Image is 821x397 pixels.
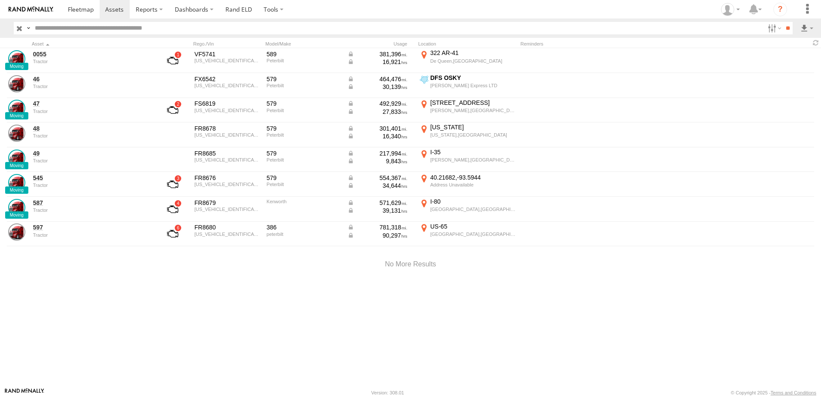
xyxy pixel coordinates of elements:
[347,75,407,83] div: Data from Vehicle CANbus
[418,173,517,196] label: Click to View Current Location
[32,41,152,47] div: Click to Sort
[347,150,407,157] div: Data from Vehicle CANbus
[9,6,53,12] img: rand-logo.svg
[418,49,517,72] label: Click to View Current Location
[157,100,189,120] a: View Asset with Fault/s
[267,232,341,237] div: peterbilt
[8,223,25,241] a: View Asset Details
[347,50,407,58] div: Data from Vehicle CANbus
[347,83,407,91] div: Data from Vehicle CANbus
[718,3,743,16] div: Tim Zylstra
[430,198,516,205] div: I-80
[195,223,261,231] div: FR8680
[267,50,341,58] div: 589
[8,100,25,117] a: View Asset Details
[347,132,407,140] div: Data from Vehicle CANbus
[157,199,189,220] a: View Asset with Fault/s
[430,223,516,230] div: US-65
[418,148,517,171] label: Click to View Current Location
[800,22,814,34] label: Export results as...
[347,232,407,239] div: Data from Vehicle CANbus
[195,157,261,162] div: 1XPBD49X0RD687005
[195,58,261,63] div: 1XPBDP9X0LD665692
[195,150,261,157] div: FR8685
[195,125,261,132] div: FR8678
[347,125,407,132] div: Data from Vehicle CANbus
[347,157,407,165] div: Data from Vehicle CANbus
[347,174,407,182] div: Data from Vehicle CANbus
[418,41,517,47] div: Location
[33,199,151,207] a: 587
[430,174,457,181] span: 40.21682
[267,199,341,204] div: Kenworth
[33,75,151,83] a: 46
[33,223,151,231] a: 597
[8,174,25,191] a: View Asset Details
[418,123,517,147] label: Click to View Current Location
[430,157,516,163] div: [PERSON_NAME],[GEOGRAPHIC_DATA]
[5,388,44,397] a: Visit our Website
[347,182,407,189] div: Data from Vehicle CANbus
[773,3,787,16] i: ?
[267,125,341,132] div: 579
[33,232,151,238] div: undefined
[193,41,262,47] div: Rego./Vin
[430,123,516,131] div: [US_STATE]
[267,150,341,157] div: 579
[347,58,407,66] div: Data from Vehicle CANbus
[157,223,189,244] a: View Asset with Fault/s
[157,50,189,71] a: View Asset with Fault/s
[195,50,261,58] div: VF5741
[267,83,341,88] div: Peterbilt
[430,49,516,57] div: 322 AR-41
[731,390,816,395] div: © Copyright 2025 -
[33,158,151,163] div: undefined
[33,59,151,64] div: undefined
[33,125,151,132] a: 48
[8,199,25,216] a: View Asset Details
[195,207,261,212] div: 1XDAD49X36J139868
[195,83,261,88] div: 1XPBDP9X5LD665686
[418,198,517,221] label: Click to View Current Location
[430,231,516,237] div: [GEOGRAPHIC_DATA],[GEOGRAPHIC_DATA]
[195,75,261,83] div: FX6542
[430,99,516,107] div: [STREET_ADDRESS]
[195,174,261,182] div: FR8676
[265,41,343,47] div: Model/Make
[430,132,516,138] div: [US_STATE],[GEOGRAPHIC_DATA]
[430,206,516,212] div: [GEOGRAPHIC_DATA],[GEOGRAPHIC_DATA]
[33,50,151,58] a: 0055
[33,183,151,188] div: undefined
[8,50,25,67] a: View Asset Details
[267,100,341,107] div: 579
[25,22,32,34] label: Search Query
[430,148,516,156] div: I-35
[430,74,516,82] div: DFS OSKY
[430,82,516,89] div: [PERSON_NAME] Express LTD
[195,199,261,207] div: FR8679
[430,107,516,113] div: [PERSON_NAME],[GEOGRAPHIC_DATA]
[33,109,151,114] div: undefined
[267,75,341,83] div: 579
[418,223,517,246] label: Click to View Current Location
[347,199,407,207] div: Data from Vehicle CANbus
[457,174,480,181] span: -93.5944
[418,99,517,122] label: Click to View Current Location
[771,390,816,395] a: Terms and Conditions
[33,100,151,107] a: 47
[811,39,821,47] span: Refresh
[347,108,407,116] div: Data from Vehicle CANbus
[430,58,516,64] div: De Queen,[GEOGRAPHIC_DATA]
[267,58,341,63] div: Peterbilt
[195,232,261,237] div: 1XPHD49X1CD144649
[267,132,341,137] div: Peterbilt
[520,41,658,47] div: Reminders
[418,74,517,97] label: Click to View Current Location
[764,22,783,34] label: Search Filter Options
[33,84,151,89] div: undefined
[195,132,261,137] div: 1XPBD49X6PD860006
[267,182,341,187] div: Peterbilt
[347,207,407,214] div: Data from Vehicle CANbus
[8,125,25,142] a: View Asset Details
[33,174,151,182] a: 545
